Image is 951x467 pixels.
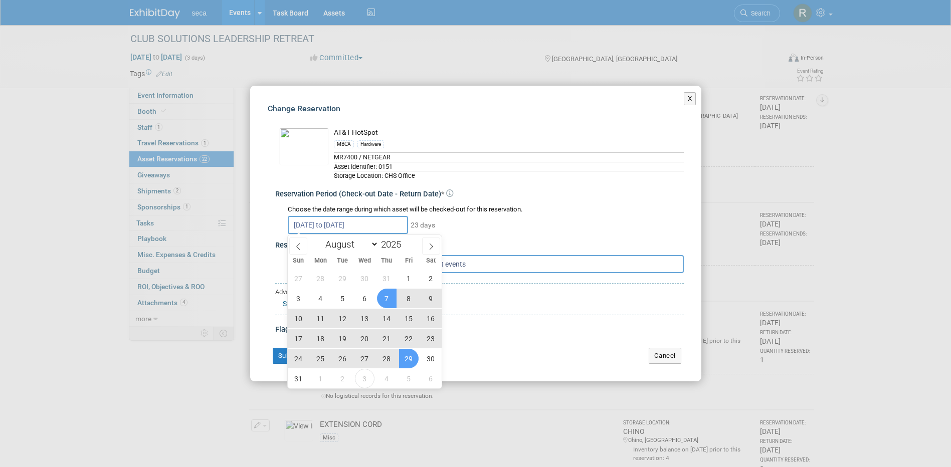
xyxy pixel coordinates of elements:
span: July 27, 2025 [289,269,308,288]
span: August 21, 2025 [377,329,397,348]
span: August 25, 2025 [311,349,330,368]
span: August 2, 2025 [421,269,441,288]
span: August 23, 2025 [421,329,441,348]
span: Tue [331,258,353,264]
span: July 31, 2025 [377,269,397,288]
div: Choose the date range during which asset will be checked-out for this reservation. [288,205,684,214]
span: August 14, 2025 [377,309,397,328]
select: Month [321,238,378,251]
span: Sun [288,258,310,264]
span: September 5, 2025 [399,369,419,388]
input: Year [378,239,409,250]
span: August 24, 2025 [289,349,308,368]
span: August 18, 2025 [311,329,330,348]
span: August 9, 2025 [421,289,441,308]
span: August 30, 2025 [421,349,441,368]
div: Storage Location: CHS Office [334,171,684,180]
button: Submit [273,348,306,364]
div: MBCA [334,140,354,148]
span: August 6, 2025 [355,289,374,308]
span: September 2, 2025 [333,369,352,388]
span: August 5, 2025 [333,289,352,308]
span: August 4, 2025 [311,289,330,308]
span: 23 days [410,221,435,229]
span: September 3, 2025 [355,369,374,388]
span: August 3, 2025 [289,289,308,308]
span: September 4, 2025 [377,369,397,388]
span: August 16, 2025 [421,309,441,328]
span: August 22, 2025 [399,329,419,348]
span: August 7, 2025 [377,289,397,308]
span: Mon [309,258,331,264]
span: August 12, 2025 [333,309,352,328]
button: X [684,92,696,105]
span: August 17, 2025 [289,329,308,348]
span: August 10, 2025 [289,309,308,328]
div: Reservation Notes [275,241,684,251]
div: Advanced Options [275,288,684,297]
span: September 6, 2025 [421,369,441,388]
span: September 1, 2025 [311,369,330,388]
span: August 11, 2025 [311,309,330,328]
span: August 26, 2025 [333,349,352,368]
span: August 13, 2025 [355,309,374,328]
span: July 29, 2025 [333,269,352,288]
div: AT&T HotSpot [334,128,684,138]
input: Check-out Date - Return Date [288,216,408,234]
span: Sat [420,258,442,264]
button: Cancel [649,348,681,364]
span: August 29, 2025 [399,349,419,368]
span: August 15, 2025 [399,309,419,328]
div: MR7400 / NETGEAR [334,152,684,162]
a: Specify Shipping Logistics Category [283,300,393,308]
span: August 27, 2025 [355,349,374,368]
span: August 19, 2025 [333,329,352,348]
span: Thu [375,258,398,264]
span: Flag: [275,325,291,334]
span: August 8, 2025 [399,289,419,308]
span: August 20, 2025 [355,329,374,348]
span: August 1, 2025 [399,269,419,288]
span: August 31, 2025 [289,369,308,388]
div: Asset Identifier: 0151 [334,162,684,171]
div: Reservation Period (Check-out Date - Return Date) [275,189,684,200]
span: July 28, 2025 [311,269,330,288]
div: Hardware [357,140,384,148]
span: Change Reservation [268,104,340,113]
span: July 30, 2025 [355,269,374,288]
span: Fri [398,258,420,264]
span: August 28, 2025 [377,349,397,368]
span: Wed [353,258,375,264]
